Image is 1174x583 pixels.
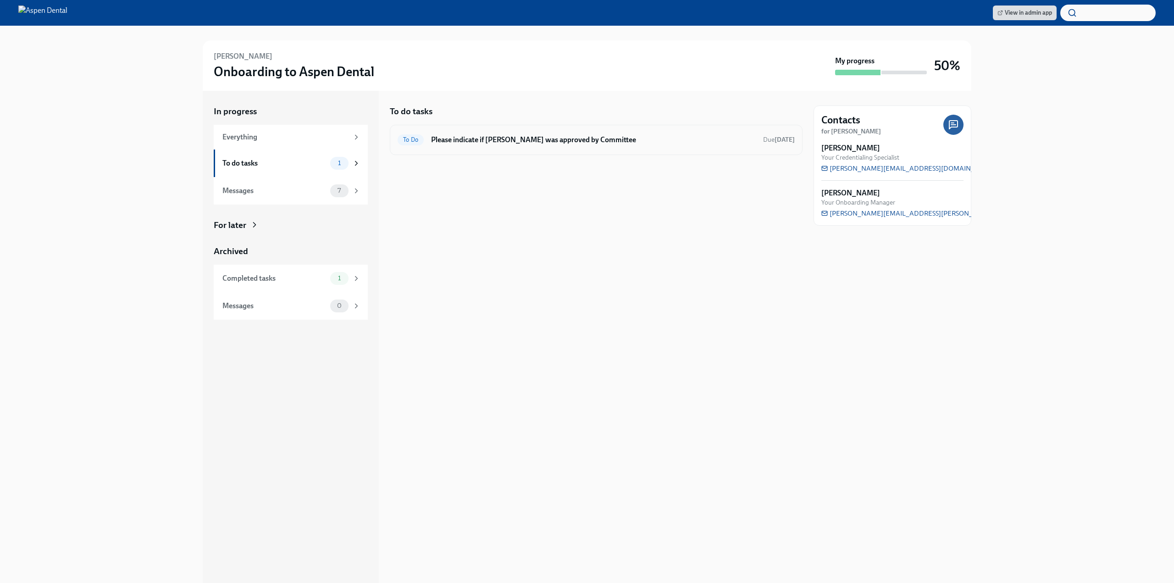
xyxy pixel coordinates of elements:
a: In progress [214,105,368,117]
strong: for [PERSON_NAME] [821,128,881,135]
div: To do tasks [222,158,327,168]
span: Your Credentialing Specialist [821,153,899,162]
span: 1 [332,275,346,282]
a: Archived [214,245,368,257]
h6: [PERSON_NAME] [214,51,272,61]
span: 0 [332,302,347,309]
h3: 50% [934,57,960,74]
h4: Contacts [821,113,860,127]
a: Everything [214,125,368,150]
a: [PERSON_NAME][EMAIL_ADDRESS][DOMAIN_NAME] [821,164,997,173]
a: View in admin app [993,6,1057,20]
h5: To do tasks [390,105,432,117]
span: August 30th, 2025 10:00 [763,135,795,144]
span: 7 [332,187,346,194]
div: Everything [222,132,349,142]
span: Due [763,136,795,144]
span: 1 [332,160,346,167]
strong: My progress [835,56,875,66]
div: Messages [222,186,327,196]
img: Aspen Dental [18,6,67,20]
span: View in admin app [997,8,1052,17]
strong: [DATE] [775,136,795,144]
a: Messages7 [214,177,368,205]
a: Completed tasks1 [214,265,368,292]
h3: Onboarding to Aspen Dental [214,63,374,80]
span: Your Onboarding Manager [821,198,895,207]
a: [PERSON_NAME][EMAIL_ADDRESS][PERSON_NAME][DOMAIN_NAME] [821,209,1050,218]
a: For later [214,219,368,231]
a: To DoPlease indicate if [PERSON_NAME] was approved by CommitteeDue[DATE] [398,133,795,147]
h6: Please indicate if [PERSON_NAME] was approved by Committee [431,135,756,145]
a: Messages0 [214,292,368,320]
span: To Do [398,136,424,143]
a: To do tasks1 [214,150,368,177]
div: Completed tasks [222,273,327,283]
div: Messages [222,301,327,311]
strong: [PERSON_NAME] [821,143,880,153]
strong: [PERSON_NAME] [821,188,880,198]
div: For later [214,219,246,231]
